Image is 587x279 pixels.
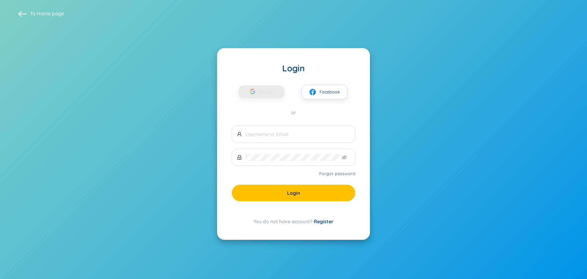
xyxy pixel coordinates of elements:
button: Google [238,85,284,98]
div: You do not have account? [232,218,355,225]
span: Facebook [319,89,340,95]
span: eye-invisible [342,155,347,160]
a: Home page [37,10,64,17]
button: Login [232,185,355,201]
span: user [237,132,242,137]
div: Login [232,63,355,74]
span: lock [237,155,242,160]
div: or [232,109,355,116]
input: Username or Email [245,131,350,138]
span: Google [258,85,276,98]
span: Login [287,190,300,196]
img: facebook [309,88,316,96]
a: Register [314,218,334,224]
a: Forgot password [319,171,355,177]
span: To [30,10,64,17]
button: facebookFacebook [301,85,347,99]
